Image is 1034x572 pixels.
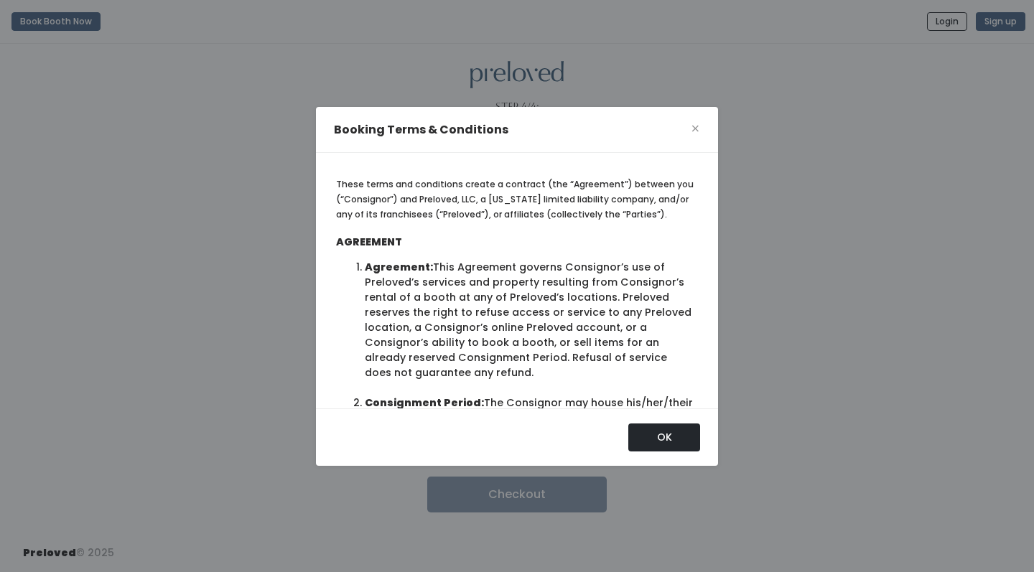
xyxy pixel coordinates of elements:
[691,118,700,140] span: ×
[365,395,484,410] b: Consignment Period:
[691,118,700,141] button: Close
[336,178,694,220] small: These terms and conditions create a contract (the “Agreement”) between you (“Consignor”) and Prel...
[336,235,402,249] b: AGREEMENT
[365,260,694,380] li: This Agreement governs Consignor’s use of Preloved’s services and property resulting from Consign...
[628,423,700,451] button: OK
[365,260,433,274] b: Agreement:
[334,121,508,139] h5: Booking Terms & Conditions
